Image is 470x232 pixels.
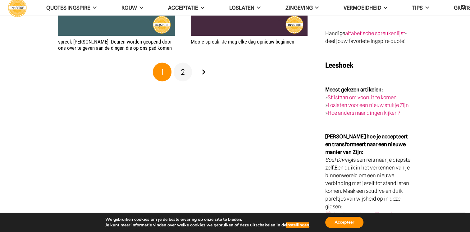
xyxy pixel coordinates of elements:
[328,102,409,108] a: Loslaten voor een nieuw stukje Zijn
[229,5,254,11] span: Loslaten
[46,5,90,11] span: QUOTES INGSPIRE
[325,30,412,45] p: Handige - deel jouw favoriete Ingspire quote!
[325,86,383,93] strong: Meest gelezen artikelen:
[168,5,198,11] span: Acceptatie
[105,222,310,228] p: Je kunt meer informatie vinden over welke cookies we gebruiken of deze uitschakelen in de .
[412,5,423,11] span: TIPS
[325,133,408,155] strong: [PERSON_NAME] hoe je accepteert en transformeert naar een nieuwe manier van Zijn:
[153,63,171,81] span: Pagina 1
[325,157,352,163] em: Soul Diving
[332,211,399,217] a: Gidsbouwstenen Zingeving
[457,0,470,15] a: Zoeken
[344,5,381,11] span: VERMOEIDHEID
[285,5,313,11] span: Zingeving
[345,30,405,36] a: alfabetische spreukenlijst
[334,165,335,171] strong: .
[161,67,164,77] span: 1
[326,211,331,217] img: ❤
[325,217,363,228] button: Accepteer
[325,86,412,117] p: » » »
[105,217,310,222] p: We gebruiken cookies om je de beste ervaring op onze site te bieden.
[325,61,353,70] strong: Leeshoek
[343,211,399,217] strong: bouwstenen Zingeving
[286,222,309,228] button: instellingen
[191,39,294,45] a: Mooie spreuk: Je mag elke dag opnieuw beginnen
[181,67,185,77] span: 2
[328,110,400,116] a: Hoe anders naar dingen kijken?
[121,5,137,11] span: ROUW
[174,63,192,81] a: Pagina 2
[450,212,465,227] a: Terug naar top
[58,39,172,51] a: spreuk [PERSON_NAME]: Deuren worden geopend door ons over te geven aan de dingen die op ons pad k...
[328,94,397,100] a: Stilstaan om vooruit te komen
